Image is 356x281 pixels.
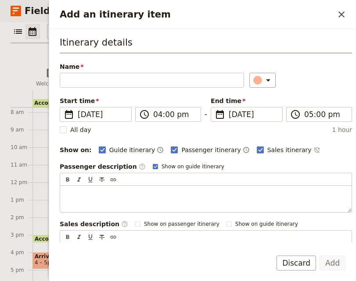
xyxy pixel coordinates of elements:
[313,145,320,155] button: Time not shown on sales itinerary
[139,163,146,170] span: ​
[70,125,91,134] span: All day
[64,109,74,120] span: ​
[304,109,346,120] input: ​
[63,175,72,185] button: Format bold
[249,73,276,88] button: ​
[11,214,32,221] div: 2 pm
[97,232,107,242] button: Format strikethrough
[11,231,32,238] div: 3 pm
[97,175,107,185] button: Format strikethrough
[211,96,283,105] span: End time
[60,36,352,53] h3: Itinerary details
[243,145,250,155] button: Time shown on passenger itinerary
[11,126,32,133] div: 9 am
[162,163,224,170] span: Show on guide itinerary
[74,175,84,185] button: Format italic
[32,252,95,269] div: Arrive [GEOGRAPHIC_DATA]4 – 5pm
[11,24,25,39] button: List view
[74,232,84,242] button: Format italic
[86,232,95,242] button: Format underline
[32,235,95,243] div: Accommodation @ Wildebeest Eco Camp
[60,73,244,88] input: Name
[205,109,207,122] span: -
[11,109,32,116] div: 8 am
[277,256,316,270] button: Discard
[32,99,225,107] div: Accommodation @ Wildebeest Eco CampWildebeest Eco Camp
[78,109,126,120] span: [DATE]
[25,24,40,39] button: Calendar view
[60,162,146,171] label: Passenger description
[11,267,32,274] div: 5 pm
[290,109,301,120] span: ​
[86,175,95,185] button: Format underline
[108,175,118,185] button: Insert link
[60,62,244,71] span: Name
[11,144,32,151] div: 10 am
[11,4,76,18] a: Fieldbook
[60,220,128,228] label: Sales description
[60,8,334,21] h2: Add an itinerary item
[11,249,32,256] div: 4 pm
[320,256,345,270] button: Add
[108,232,118,242] button: Insert link
[35,253,93,260] span: Arrive [GEOGRAPHIC_DATA]
[139,109,150,120] span: ​
[63,232,72,242] button: Format bold
[109,146,155,154] span: Guide itinerary
[254,75,273,85] div: ​
[60,96,132,105] span: Start time
[121,221,128,228] span: ​
[35,236,159,242] span: Accommodation @ Wildebeest Eco Camp
[11,196,32,203] div: 1 pm
[144,221,219,228] span: Show on passenger itinerary
[229,109,277,120] span: [DATE]
[181,146,241,154] span: Passenger itinerary
[11,161,32,168] div: 11 am
[334,7,349,22] button: Close drawer
[153,109,195,120] input: ​
[60,146,92,154] div: Show on:
[332,125,352,134] span: 1 hour
[215,109,225,120] span: ​
[35,260,56,266] span: 4 – 5pm
[157,145,164,155] button: Time shown on guide itinerary
[267,146,312,154] span: Sales itinerary
[11,179,32,186] div: 12 pm
[235,221,298,228] span: Show on guide itinerary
